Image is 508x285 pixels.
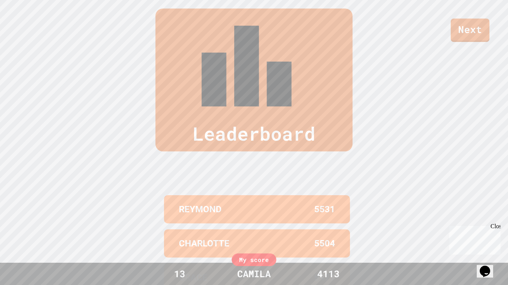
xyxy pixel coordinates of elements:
[179,203,222,216] p: REYMOND
[477,255,501,278] iframe: chat widget
[155,9,353,151] div: Leaderboard
[446,223,501,255] iframe: chat widget
[230,267,278,281] div: CAMILA
[300,267,356,281] div: 4113
[152,267,208,281] div: 13
[314,203,335,216] p: 5531
[232,253,276,266] div: My score
[451,19,489,42] a: Next
[314,237,335,250] p: 5504
[179,237,229,250] p: CHARLOTTE
[3,3,51,47] div: Chat with us now!Close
